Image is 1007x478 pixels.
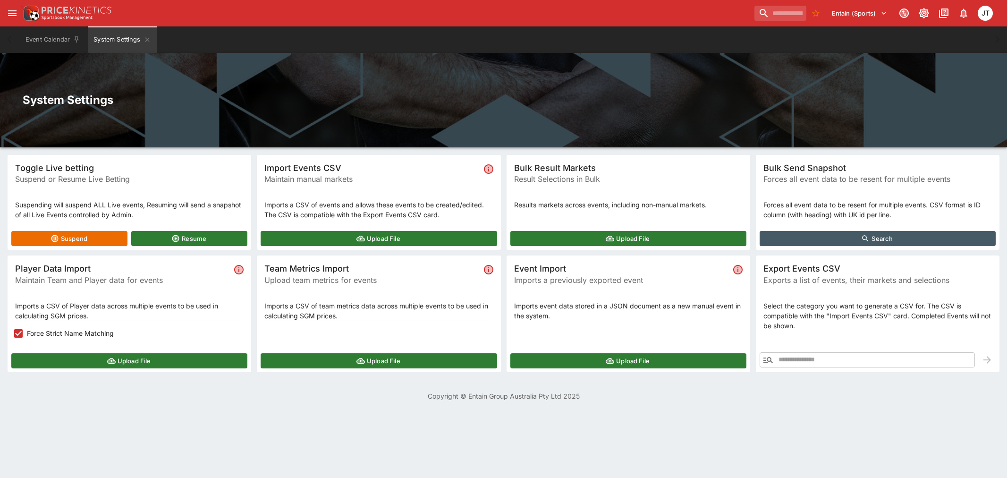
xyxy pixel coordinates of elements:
p: Imports a CSV of team metrics data across multiple events to be used in calculating SGM prices. [264,301,493,321]
span: Maintain manual markets [264,173,480,185]
span: Force Strict Name Matching [27,328,114,338]
button: open drawer [4,5,21,22]
span: Player Data Import [15,263,230,274]
button: No Bookmarks [808,6,823,21]
span: Result Selections in Bulk [514,173,743,185]
span: Import Events CSV [264,162,480,173]
button: Resume [131,231,247,246]
button: Upload File [510,231,746,246]
p: Select the category you want to generate a CSV for. The CSV is compatible with the "Import Events... [763,301,992,331]
span: Imports a previously exported event [514,274,729,286]
div: Joshua Thomson [978,6,993,21]
button: Suspend [11,231,127,246]
button: Upload File [11,353,247,368]
button: Select Tenant [826,6,893,21]
span: Bulk Result Markets [514,162,743,173]
span: Exports a list of events, their markets and selections [763,274,992,286]
img: PriceKinetics Logo [21,4,40,23]
button: Upload File [510,353,746,368]
p: Imports a CSV of events and allows these events to be created/edited. The CSV is compatible with ... [264,200,493,220]
button: Documentation [935,5,952,22]
span: Maintain Team and Player data for events [15,274,230,286]
span: Bulk Send Snapshot [763,162,992,173]
button: Search [760,231,996,246]
button: System Settings [88,26,156,53]
button: Joshua Thomson [975,3,996,24]
span: Export Events CSV [763,263,992,274]
button: Notifications [955,5,972,22]
p: Imports a CSV of Player data across multiple events to be used in calculating SGM prices. [15,301,244,321]
p: Imports event data stored in a JSON document as a new manual event in the system. [514,301,743,321]
span: Suspend or Resume Live Betting [15,173,244,185]
img: PriceKinetics [42,7,111,14]
button: Toggle light/dark mode [915,5,932,22]
button: Upload File [261,231,497,246]
span: Upload team metrics for events [264,274,480,286]
span: Team Metrics Import [264,263,480,274]
p: Results markets across events, including non-manual markets. [514,200,743,210]
span: Toggle Live betting [15,162,244,173]
button: Event Calendar [20,26,86,53]
span: Forces all event data to be resent for multiple events [763,173,992,185]
p: Suspending will suspend ALL Live events, Resuming will send a snapshot of all Live Events control... [15,200,244,220]
button: Connected to PK [896,5,913,22]
h2: System Settings [23,93,984,107]
p: Forces all event data to be resent for multiple events. CSV format is ID column (with heading) wi... [763,200,992,220]
img: Sportsbook Management [42,16,93,20]
input: search [754,6,806,21]
span: Event Import [514,263,729,274]
button: Upload File [261,353,497,368]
